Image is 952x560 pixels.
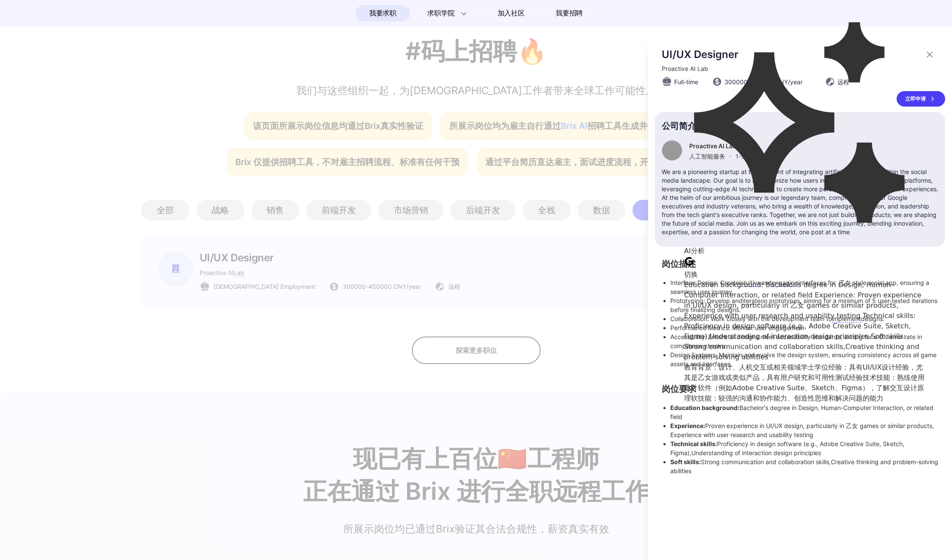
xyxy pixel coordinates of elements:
[670,403,938,421] li: Bachelor's degree in Design, Human-Computer Interaction, or related field
[662,122,938,130] p: 公司简介
[670,458,701,465] strong: Soft skills:
[670,422,705,429] strong: Experience:
[662,168,938,236] p: We are a pioneering startup at the forefront of integrating artificial intelligence within the so...
[670,332,938,350] li: Accessibility: Ensure all designs meet accessibility standards, aiming for a 0% error rate in com...
[670,278,938,296] li: Interface Design: Create and interfaces for 乙女 style social app, ensuring a seamless user journey.
[498,6,525,20] span: 加入社区
[670,457,938,475] li: Strong communication and collaboration skills,Creative thinking and problem-solving abilities
[427,8,454,18] span: 求职学院
[670,421,938,439] li: Proven experience in UI/UX design, particularly in 乙女 games or similar products, Experience with ...
[369,6,396,20] span: 我要求职
[674,77,698,86] span: Full-time
[670,404,739,411] strong: Education background:
[662,65,708,72] span: Proactive AI Lab
[556,8,583,18] span: 我要招聘
[670,323,938,332] li: Performance Metrics: Monitor user engagement
[670,296,938,314] li: Prototyping: Develop and on prototypes, aiming for a minimum of 5 user-tested iterations before f...
[670,440,717,447] strong: Technical skills:
[670,314,938,323] li: Collaboration: Work closely with the development team to designs.
[662,386,938,393] h2: 岗位要求
[670,439,938,457] li: Proficiency in design software (e.g., Adobe Creative Suite, Sketch, Figma),Understanding of inter...
[662,48,919,61] p: UI/UX Designer
[670,350,938,368] li: Design Systems: Maintain and evolve the design system, ensuring consistency across all game asset...
[662,260,938,268] h2: 岗位描述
